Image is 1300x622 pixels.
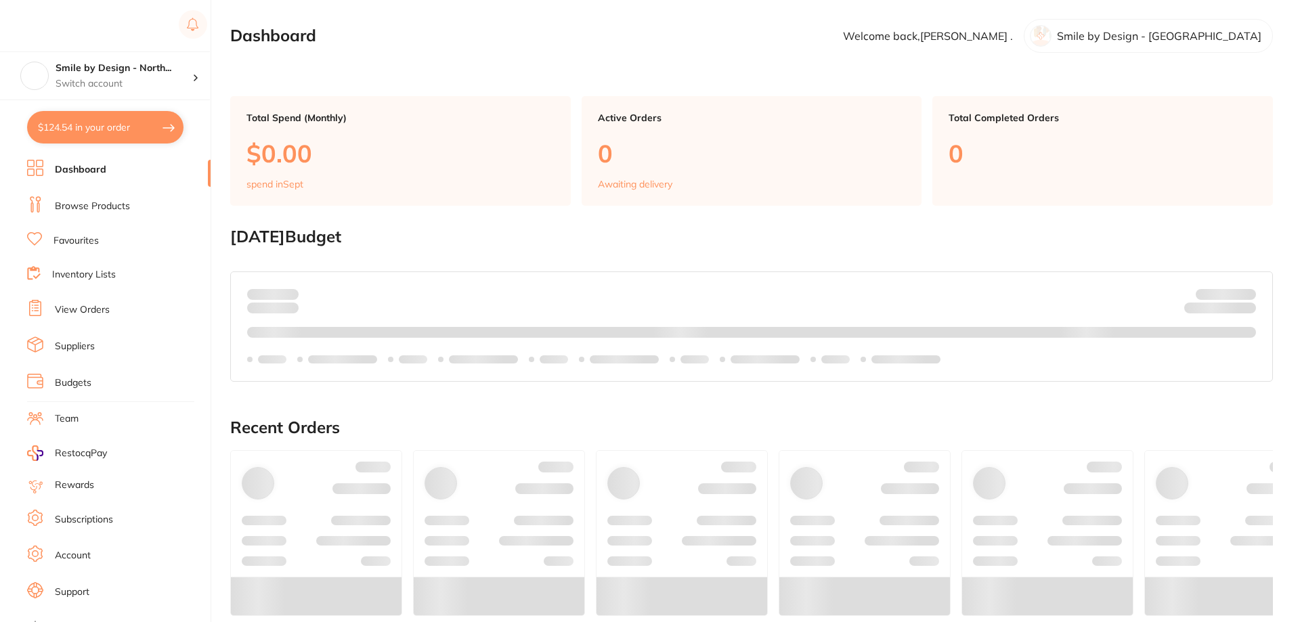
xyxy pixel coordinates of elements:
[27,111,183,143] button: $124.54 in your order
[246,112,555,123] p: Total Spend (Monthly)
[55,163,106,177] a: Dashboard
[871,354,940,365] p: Labels extended
[230,26,316,45] h2: Dashboard
[1230,288,1256,300] strong: $NaN
[230,96,571,206] a: Total Spend (Monthly)$0.00spend inSept
[27,18,114,34] img: Restocq Logo
[1232,305,1256,317] strong: $0.00
[949,139,1257,167] p: 0
[230,418,1273,437] h2: Recent Orders
[247,300,299,316] p: month
[1184,300,1256,316] p: Remaining:
[56,62,192,75] h4: Smile by Design - North Sydney
[55,447,107,460] span: RestocqPay
[55,200,130,213] a: Browse Products
[275,288,299,300] strong: $0.00
[56,77,192,91] p: Switch account
[308,354,377,365] p: Labels extended
[27,445,43,461] img: RestocqPay
[821,354,850,365] p: Labels
[258,354,286,365] p: Labels
[55,549,91,562] a: Account
[27,10,114,41] a: Restocq Logo
[55,585,89,599] a: Support
[932,96,1273,206] a: Total Completed Orders0
[21,62,48,89] img: Smile by Design - North Sydney
[55,340,95,353] a: Suppliers
[52,268,116,282] a: Inventory Lists
[598,139,906,167] p: 0
[1196,288,1256,299] p: Budget:
[598,112,906,123] p: Active Orders
[731,354,800,365] p: Labels extended
[843,30,1013,42] p: Welcome back, [PERSON_NAME] .
[949,112,1257,123] p: Total Completed Orders
[540,354,568,365] p: Labels
[246,139,555,167] p: $0.00
[680,354,709,365] p: Labels
[55,479,94,492] a: Rewards
[582,96,922,206] a: Active Orders0Awaiting delivery
[449,354,518,365] p: Labels extended
[55,513,113,527] a: Subscriptions
[1057,30,1261,42] p: Smile by Design - [GEOGRAPHIC_DATA]
[55,303,110,317] a: View Orders
[399,354,427,365] p: Labels
[230,227,1273,246] h2: [DATE] Budget
[27,445,107,461] a: RestocqPay
[590,354,659,365] p: Labels extended
[247,288,299,299] p: Spent:
[246,179,303,190] p: spend in Sept
[598,179,672,190] p: Awaiting delivery
[55,376,91,390] a: Budgets
[55,412,79,426] a: Team
[53,234,99,248] a: Favourites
